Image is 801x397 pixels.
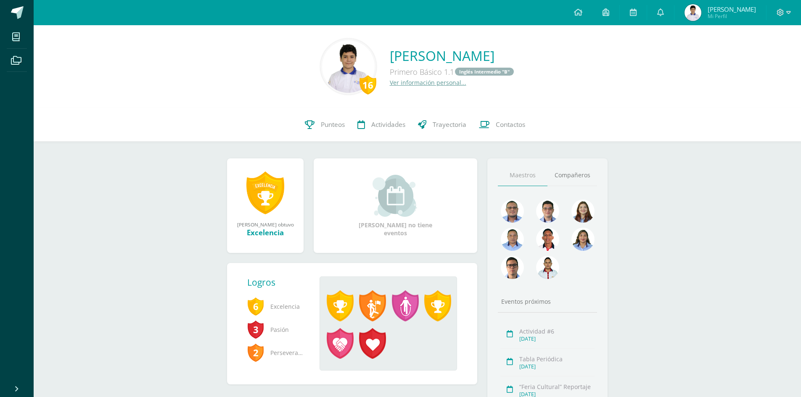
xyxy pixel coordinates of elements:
img: event_small.png [373,175,418,217]
span: Punteos [321,120,345,129]
img: 72fdff6db23ea16c182e3ba03ce826f1.png [571,228,595,251]
div: Primero Básico 1.1 [390,65,515,79]
span: 2 [247,343,264,362]
span: 6 [247,297,264,316]
div: 16 [360,75,376,95]
div: [DATE] [519,335,595,342]
img: a9adb280a5deb02de052525b0213cdb9.png [571,200,595,223]
span: 3 [247,320,264,339]
div: “Feria Cultural” Reportaje [519,383,595,391]
span: [PERSON_NAME] [708,5,756,13]
div: [DATE] [519,363,595,370]
span: Mi Perfil [708,13,756,20]
div: Logros [247,276,313,288]
a: Ver información personal... [390,79,466,87]
a: Contactos [473,108,531,142]
a: Actividades [351,108,412,142]
span: Trayectoria [433,120,466,129]
a: Inglés Intermedio "B" [455,68,514,76]
div: Tabla Periódica [519,355,595,363]
div: [PERSON_NAME] no tiene eventos [354,175,438,237]
img: 99962f3fa423c9b8099341731b303440.png [501,200,524,223]
div: Excelencia [235,228,295,237]
a: Punteos [299,108,351,142]
img: 6e6edff8e5b1d60e1b79b3df59dca1c4.png [536,200,559,223]
img: 118ea0c5f0c82d0979b33e75e5dc27aa.png [322,40,375,93]
span: Actividades [371,120,405,129]
a: Maestros [498,165,547,186]
div: Actividad #6 [519,327,595,335]
img: 074080cf5bc733bfb543c5917e2dee20.png [685,4,701,21]
a: Compañeros [547,165,597,186]
img: b3275fa016b95109afc471d3b448d7ac.png [501,256,524,279]
span: Perseverancia [247,341,306,364]
span: Contactos [496,120,525,129]
a: [PERSON_NAME] [390,47,515,65]
div: [PERSON_NAME] obtuvo [235,221,295,228]
img: 2efff582389d69505e60b50fc6d5bd41.png [501,228,524,251]
a: Trayectoria [412,108,473,142]
img: 89a3ce4a01dc90e46980c51de3177516.png [536,228,559,251]
div: Eventos próximos [498,297,597,305]
span: Pasión [247,318,306,341]
span: Excelencia [247,295,306,318]
img: 6b516411093031de2315839688b6386d.png [536,256,559,279]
